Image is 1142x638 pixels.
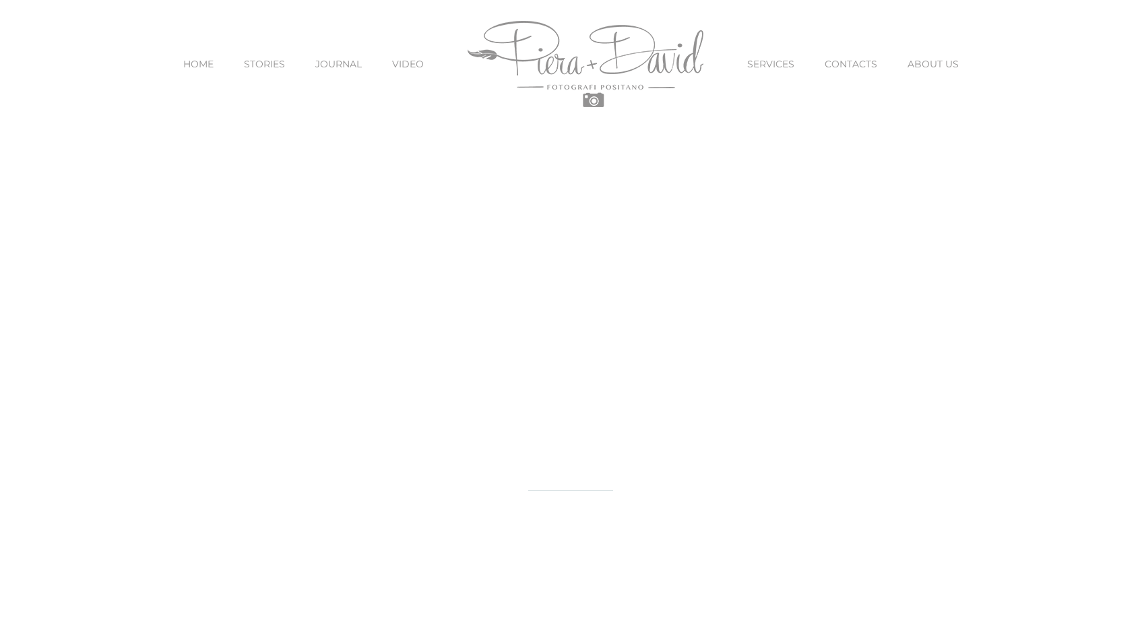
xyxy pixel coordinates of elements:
[825,36,877,92] a: CONTACTS
[315,36,362,92] a: JOURNAL
[825,59,877,69] span: CONTACTS
[747,36,794,92] a: SERVICES
[747,59,794,69] span: SERVICES
[244,59,285,69] span: STORIES
[183,36,214,92] a: HOME
[548,517,593,530] em: Services
[908,59,959,69] span: ABOUT US
[183,59,214,69] span: HOME
[544,409,598,461] img: ghiri_bianco
[908,36,959,92] a: ABOUT US
[392,59,424,69] span: VIDEO
[392,36,424,92] a: VIDEO
[315,59,362,69] span: JOURNAL
[244,36,285,92] a: STORIES
[468,21,703,107] img: Piera Plus David Photography Positano Logo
